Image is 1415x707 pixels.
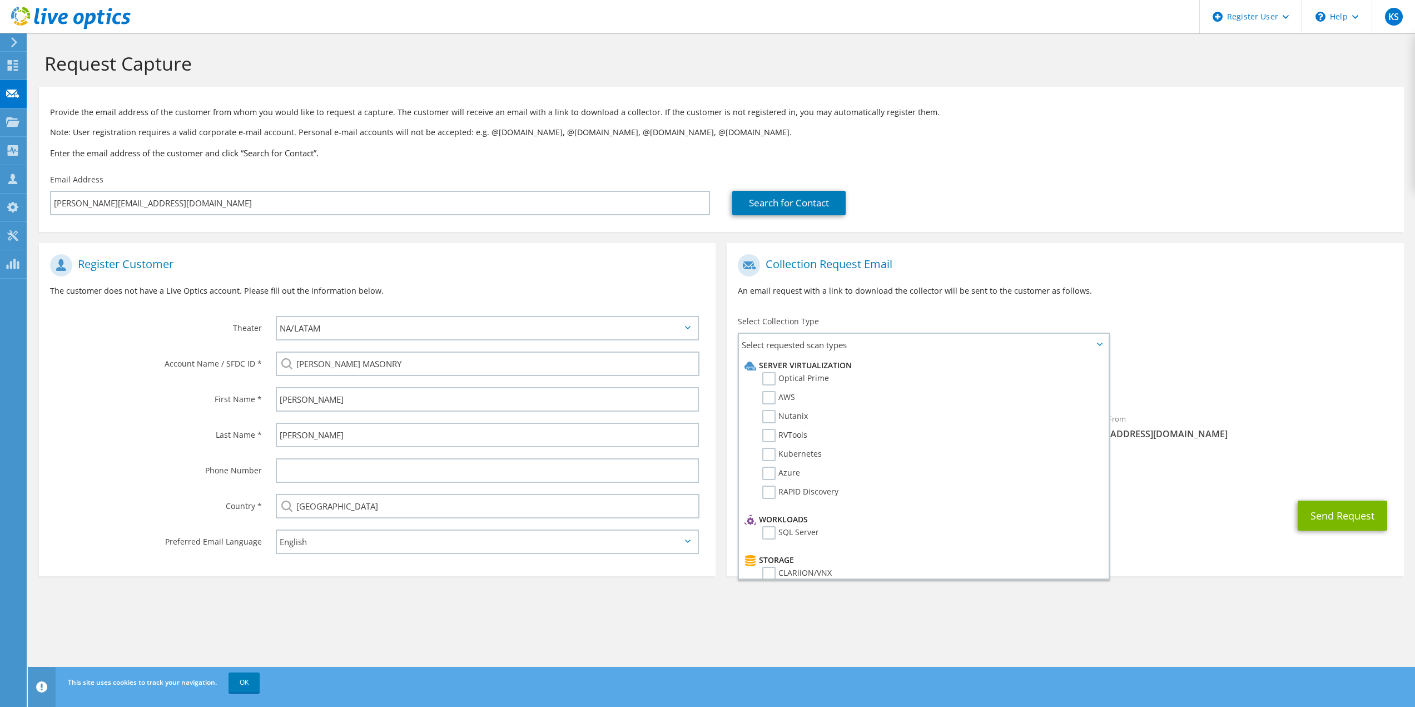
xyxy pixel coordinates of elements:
[727,360,1403,402] div: Requested Collections
[762,567,832,580] label: CLARiiON/VNX
[1315,12,1325,22] svg: \n
[50,423,262,441] label: Last Name *
[50,106,1393,118] p: Provide the email address of the customer from whom you would like to request a capture. The cust...
[50,126,1393,139] p: Note: User registration requires a valid corporate e-mail account. Personal e-mail accounts will ...
[50,316,262,334] label: Theater
[50,174,103,185] label: Email Address
[738,316,819,327] label: Select Collection Type
[739,334,1108,356] span: Select requested scan types
[68,678,217,687] span: This site uses cookies to track your navigation.
[762,526,819,540] label: SQL Server
[50,285,704,297] p: The customer does not have a Live Optics account. Please fill out the information below.
[44,52,1393,75] h1: Request Capture
[50,458,262,476] label: Phone Number
[229,673,260,693] a: OK
[742,553,1102,567] li: Storage
[762,372,829,385] label: Optical Prime
[742,513,1102,526] li: Workloads
[762,467,800,480] label: Azure
[762,448,822,461] label: Kubernetes
[1298,501,1387,531] button: Send Request
[1385,8,1403,26] span: KS
[738,254,1387,276] h1: Collection Request Email
[742,359,1102,372] li: Server Virtualization
[50,254,699,276] h1: Register Customer
[762,486,838,499] label: RAPID Discovery
[50,494,262,512] label: Country *
[762,410,808,423] label: Nutanix
[50,387,262,405] label: First Name *
[50,530,262,547] label: Preferred Email Language
[762,429,807,442] label: RVTools
[738,285,1392,297] p: An email request with a link to download the collector will be sent to the customer as follows.
[762,391,795,404] label: AWS
[727,407,1065,446] div: To
[50,147,1393,159] h3: Enter the email address of the customer and click “Search for Contact”.
[1076,428,1393,440] span: [EMAIL_ADDRESS][DOMAIN_NAME]
[732,191,846,215] a: Search for Contact
[1065,407,1404,446] div: Sender & From
[50,352,262,369] label: Account Name / SFDC ID *
[727,451,1403,490] div: CC & Reply To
